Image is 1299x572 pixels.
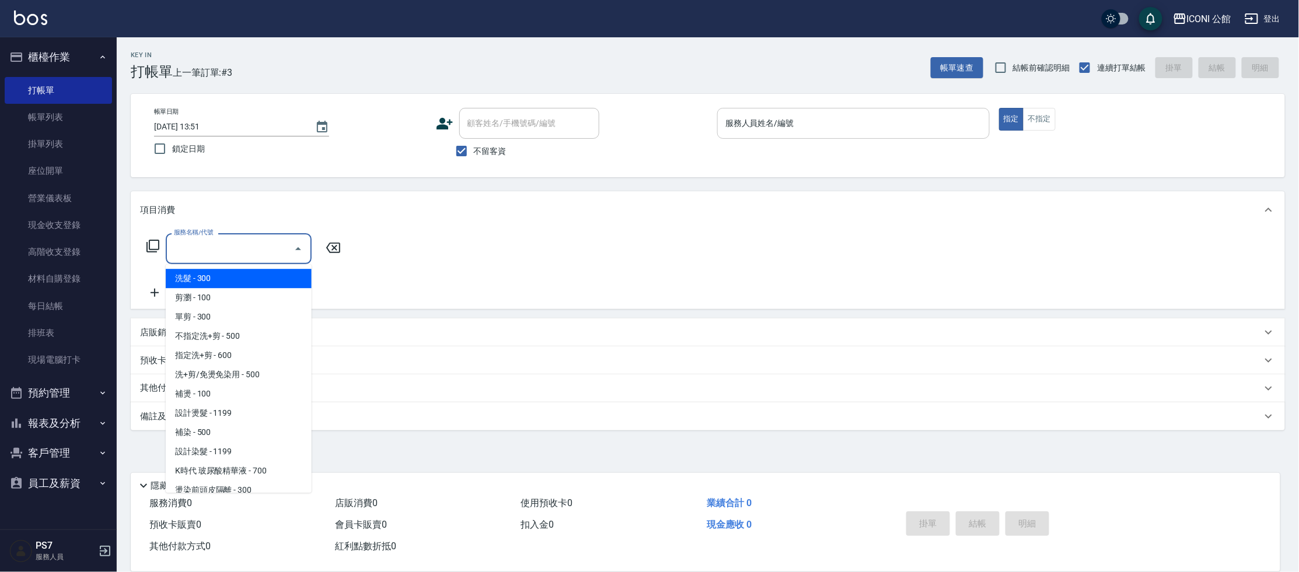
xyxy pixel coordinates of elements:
button: 員工及薪資 [5,468,112,499]
button: 預約管理 [5,378,112,408]
span: K時代 玻尿酸精華液 - 700 [166,461,312,480]
span: 剪瀏 - 100 [166,288,312,307]
span: 預收卡販賣 0 [149,519,201,530]
span: 指定洗+剪 - 600 [166,346,312,365]
label: 帳單日期 [154,107,179,116]
div: 其他付款方式 [131,374,1285,402]
span: 補燙 - 100 [166,384,312,403]
a: 座位開單 [5,157,112,184]
p: 備註及來源 [140,410,184,423]
button: Choose date, selected date is 2025-10-10 [308,113,336,141]
a: 營業儀表板 [5,185,112,212]
span: 設計燙髮 - 1199 [166,403,312,423]
span: 洗+剪/免燙免染用 - 500 [166,365,312,384]
span: 上一筆訂單:#3 [173,65,233,80]
span: 服務消費 0 [149,497,192,508]
a: 排班表 [5,320,112,346]
input: YYYY/MM/DD hh:mm [154,117,303,136]
button: ICONI 公館 [1168,7,1236,31]
div: 項目消費 [131,191,1285,229]
a: 現金收支登錄 [5,212,112,238]
span: 結帳前確認明細 [1013,62,1070,74]
span: 洗髮 - 300 [166,269,312,288]
p: 項目消費 [140,204,175,216]
span: 現金應收 0 [707,519,752,530]
span: 單剪 - 300 [166,307,312,327]
span: 扣入金 0 [521,519,554,530]
a: 材料自購登錄 [5,265,112,292]
button: 不指定 [1023,108,1056,131]
span: 燙染前頭皮隔離 - 300 [166,480,312,500]
span: 鎖定日期 [172,143,205,155]
p: 服務人員 [36,552,95,562]
a: 每日結帳 [5,293,112,320]
div: 店販銷售 [131,318,1285,346]
button: 登出 [1240,8,1285,30]
span: 業績合計 0 [707,497,752,508]
p: 其他付款方式 [140,382,198,395]
span: 連續打單結帳 [1097,62,1146,74]
div: ICONI 公館 [1187,12,1231,26]
span: 不留客資 [474,145,507,157]
h2: Key In [131,51,173,59]
span: 會員卡販賣 0 [335,519,387,530]
button: 帳單速查 [931,57,983,79]
img: Person [9,539,33,563]
button: save [1139,7,1162,30]
span: 設計染髮 - 1199 [166,442,312,461]
a: 掛單列表 [5,131,112,157]
span: 店販消費 0 [335,497,378,508]
span: 使用預收卡 0 [521,497,573,508]
span: 其他付款方式 0 [149,541,211,552]
p: 店販銷售 [140,327,175,339]
button: 櫃檯作業 [5,42,112,72]
span: 不指定洗+剪 - 500 [166,327,312,346]
a: 打帳單 [5,77,112,104]
div: 預收卡販賣 [131,346,1285,374]
h3: 打帳單 [131,64,173,80]
button: 報表及分析 [5,408,112,438]
img: Logo [14,10,47,25]
button: 指定 [999,108,1024,131]
p: 預收卡販賣 [140,355,184,367]
p: 隱藏業績明細 [151,480,203,492]
h5: PS7 [36,540,95,552]
a: 高階收支登錄 [5,238,112,265]
div: 備註及來源 [131,402,1285,430]
label: 服務名稱/代號 [174,228,213,237]
a: 現場電腦打卡 [5,346,112,373]
button: Close [289,240,308,258]
a: 帳單列表 [5,104,112,131]
button: 客戶管理 [5,438,112,468]
span: 紅利點數折抵 0 [335,541,396,552]
span: 補染 - 500 [166,423,312,442]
